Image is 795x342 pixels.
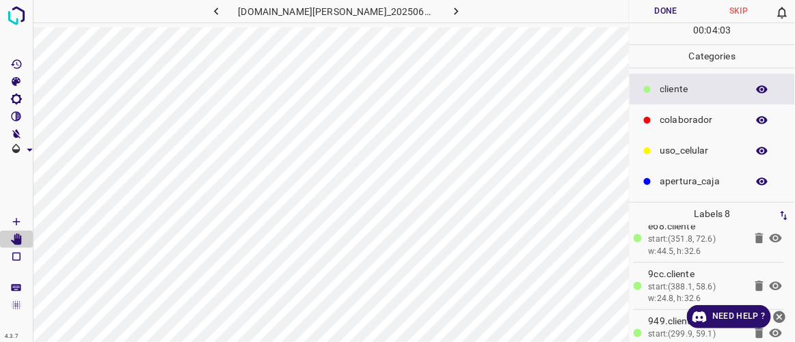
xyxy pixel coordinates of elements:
[630,135,795,166] div: uso_celular
[630,104,795,135] div: colaborador
[649,233,744,257] div: start:(351.8, 72.6) w:44.5, h:32.6
[660,82,740,96] p: ​​cliente
[720,23,731,38] p: 03
[649,314,744,328] p: 949.​​cliente
[771,305,788,328] button: close-help
[239,3,435,23] h6: [DOMAIN_NAME][PERSON_NAME]_20250613_194345_000002550.jpg
[630,45,795,68] p: Categories
[694,23,731,44] div: : :
[649,219,744,233] p: e68.​​cliente
[649,281,744,305] div: start:(388.1, 58.6) w:24.8, h:32.6
[694,23,705,38] p: 00
[660,174,740,188] p: apertura_caja
[660,143,740,158] p: uso_celular
[707,23,718,38] p: 04
[649,267,744,281] p: 9cc.​​cliente
[630,166,795,197] div: apertura_caja
[660,113,740,127] p: colaborador
[1,331,22,342] div: 4.3.7
[4,3,29,28] img: logo
[630,74,795,104] div: ​​cliente
[634,203,791,225] p: Labels 8
[687,305,771,328] a: Need Help ?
